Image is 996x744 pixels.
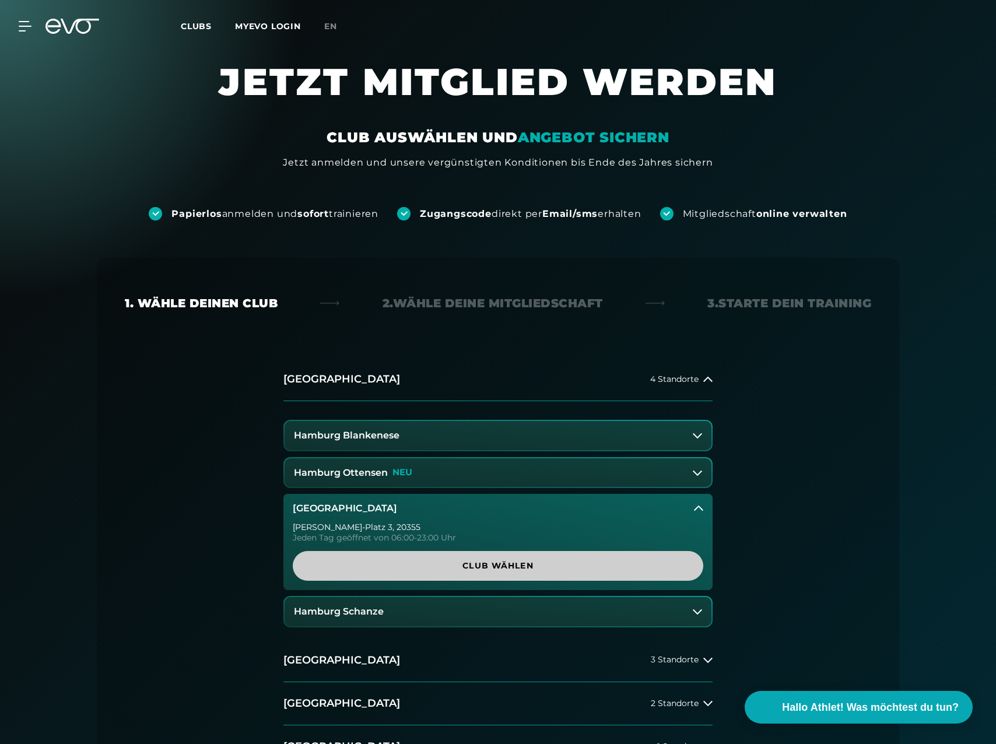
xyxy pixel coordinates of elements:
button: [GEOGRAPHIC_DATA]4 Standorte [283,358,713,401]
div: 1. Wähle deinen Club [125,295,278,311]
strong: Papierlos [171,208,222,219]
div: Mitgliedschaft [683,208,847,220]
strong: Zugangscode [420,208,492,219]
span: Club wählen [321,560,675,572]
div: 3. Starte dein Training [707,295,871,311]
h2: [GEOGRAPHIC_DATA] [283,372,400,387]
p: NEU [392,468,412,478]
a: en [324,20,351,33]
h3: [GEOGRAPHIC_DATA] [293,503,397,514]
button: [GEOGRAPHIC_DATA]2 Standorte [283,682,713,725]
div: direkt per erhalten [420,208,641,220]
h2: [GEOGRAPHIC_DATA] [283,696,400,711]
div: anmelden und trainieren [171,208,378,220]
button: [GEOGRAPHIC_DATA]3 Standorte [283,639,713,682]
h2: [GEOGRAPHIC_DATA] [283,653,400,668]
span: Hallo Athlet! Was möchtest du tun? [782,700,959,715]
div: Jeden Tag geöffnet von 06:00-23:00 Uhr [293,534,703,542]
button: Hamburg OttensenNEU [285,458,711,487]
div: 2. Wähle deine Mitgliedschaft [383,295,603,311]
span: 2 Standorte [651,699,699,708]
a: Club wählen [293,551,703,581]
span: 3 Standorte [651,655,699,664]
div: CLUB AUSWÄHLEN UND [327,128,669,147]
h3: Hamburg Blankenese [294,430,399,441]
span: 4 Standorte [650,375,699,384]
a: Clubs [181,20,235,31]
button: Hamburg Schanze [285,597,711,626]
button: Hamburg Blankenese [285,421,711,450]
strong: online verwalten [756,208,847,219]
div: Jetzt anmelden und unsere vergünstigten Konditionen bis Ende des Jahres sichern [283,156,713,170]
a: MYEVO LOGIN [235,21,301,31]
em: ANGEBOT SICHERN [518,129,669,146]
h3: Hamburg Schanze [294,606,384,617]
h3: Hamburg Ottensen [294,468,388,478]
button: [GEOGRAPHIC_DATA] [283,494,713,523]
h1: JETZT MITGLIED WERDEN [148,58,848,128]
span: en [324,21,337,31]
strong: Email/sms [542,208,598,219]
span: Clubs [181,21,212,31]
div: [PERSON_NAME]-Platz 3 , 20355 [293,523,703,531]
strong: sofort [297,208,329,219]
button: Hallo Athlet! Was möchtest du tun? [745,691,973,724]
